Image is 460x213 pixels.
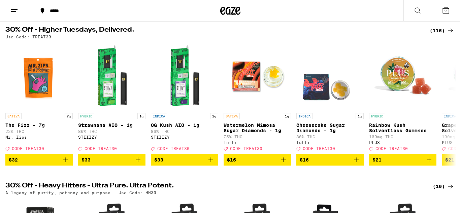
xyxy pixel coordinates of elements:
p: SATIVA [224,113,240,119]
p: INDICA [296,113,313,119]
a: Open page for Strawnana AIO - 1g from STIIIZY [78,42,145,154]
p: HYBRID [78,113,94,119]
div: PLUS [369,140,436,145]
img: STIIIZY - Strawnana AIO - 1g [78,42,145,110]
span: $21 [372,157,382,163]
button: Add to bag [369,154,436,166]
div: Mr. Zips [5,135,73,139]
span: CODE TREAT30 [157,146,190,151]
a: Open page for Watermelon Mimosa Sugar Diamonds - 1g from Tutti [224,42,291,154]
h2: 30% Off - Heavy Hitters - Ultra Pure. Ultra Potent. [5,182,422,190]
a: Open page for The Fizz - 7g from Mr. Zips [5,42,73,154]
div: Tutti [224,140,291,145]
span: CODE TREAT30 [230,146,262,151]
span: CODE TREAT30 [12,146,44,151]
p: 1g [210,113,218,119]
a: Open page for Rainbow Kush Solventless Gummies from PLUS [369,42,436,154]
span: Help [14,5,28,11]
p: 22% THC [5,129,73,134]
img: Tutti - Cheesecake Sugar Diamonds - 1g [296,42,364,110]
span: CODE TREAT30 [85,146,117,151]
button: Add to bag [151,154,218,166]
a: (10) [433,182,455,190]
p: 100mg THC [369,135,436,139]
p: 1g [283,113,291,119]
p: The Fizz - 7g [5,122,73,128]
p: 7g [65,113,73,119]
p: SATIVA [5,113,22,119]
button: Add to bag [5,154,73,166]
img: PLUS - Rainbow Kush Solventless Gummies [369,42,436,110]
p: A legacy of purity, potency and purpose - Use Code: HH30 [5,190,156,195]
a: (116) [430,27,455,35]
p: Strawnana AIO - 1g [78,122,145,128]
button: Add to bag [78,154,145,166]
p: Rainbow Kush Solventless Gummies [369,122,436,133]
div: STIIIZY [78,135,145,139]
a: Open page for Cheesecake Sugar Diamonds - 1g from Tutti [296,42,364,154]
p: Watermelon Mimosa Sugar Diamonds - 1g [224,122,291,133]
a: Open page for OG Kush AIO - 1g from STIIIZY [151,42,218,154]
p: 86% THC [151,129,218,134]
img: STIIIZY - OG Kush AIO - 1g [151,42,218,110]
span: $32 [9,157,18,163]
span: CODE TREAT30 [303,146,335,151]
p: Cheesecake Sugar Diamonds - 1g [296,122,364,133]
span: CODE TREAT30 [375,146,408,151]
p: HYBRID [369,113,385,119]
p: INDICA [151,113,167,119]
p: 86% THC [78,129,145,134]
p: OG Kush AIO - 1g [151,122,218,128]
button: Add to bag [296,154,364,166]
p: 75% THC [224,135,291,139]
img: Mr. Zips - The Fizz - 7g [5,42,73,110]
p: 1g [137,113,145,119]
p: Use Code: TREAT30 [5,35,51,39]
h2: 30% Off - Higher Tuesdays, Delivered. [5,27,422,35]
span: $33 [81,157,91,163]
p: 80% THC [296,135,364,139]
div: Tutti [296,140,364,145]
img: Tutti - Watermelon Mimosa Sugar Diamonds - 1g [224,42,291,110]
span: $16 [300,157,309,163]
span: $16 [227,157,236,163]
span: $33 [154,157,163,163]
p: 1g [356,113,364,119]
button: Add to bag [224,154,291,166]
div: STIIIZY [151,135,218,139]
span: $21 [445,157,454,163]
p: INDICA [442,113,458,119]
